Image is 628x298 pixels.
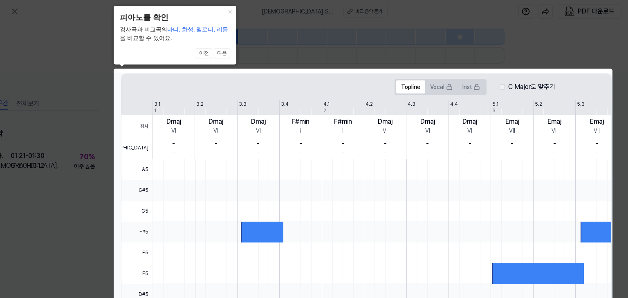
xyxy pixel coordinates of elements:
div: - [215,139,218,149]
button: Inst [458,80,485,93]
span: 검사 [121,115,153,137]
div: VI [171,127,176,135]
span: G#5 [121,180,153,201]
div: 4.2 [366,100,373,108]
div: - [173,149,175,157]
div: Dmaj [462,117,477,127]
div: 3.4 [281,100,289,108]
div: VI [425,127,430,135]
span: F#5 [121,222,153,242]
div: - [215,149,217,157]
div: VII [594,127,600,135]
button: 다음 [214,49,230,58]
div: 3 [492,107,496,114]
span: E5 [121,263,153,284]
div: i [342,127,343,135]
div: VI [383,127,388,135]
div: 4.3 [408,100,415,108]
div: - [426,149,429,157]
div: 4.4 [450,100,458,108]
div: - [384,139,387,149]
div: - [511,139,514,149]
button: 이전 [196,49,212,58]
div: 2 [323,107,326,114]
div: Dmaj [209,117,223,127]
div: - [553,149,556,157]
label: C Major로 맞추기 [508,82,555,92]
span: 마디, 화성, 멜로디, 리듬 [167,26,228,33]
div: 4.1 [323,100,330,108]
div: 5.2 [535,100,542,108]
div: - [384,149,386,157]
div: - [595,139,598,149]
div: - [469,149,471,157]
span: A5 [121,159,153,180]
div: Dmaj [378,117,392,127]
div: VI [256,127,261,135]
div: VI [467,127,472,135]
div: VII [509,127,515,135]
div: - [172,139,175,149]
div: 3.2 [196,100,204,108]
div: Dmaj [251,117,266,127]
button: Topline [396,80,425,93]
div: - [341,139,344,149]
div: VI [213,127,218,135]
div: 3.1 [154,100,160,108]
header: 피아노롤 확인 [120,12,230,24]
div: Dmaj [166,117,181,127]
div: - [257,139,260,149]
div: - [257,149,260,157]
div: - [469,139,471,149]
div: 5.3 [577,100,585,108]
div: F#min [334,117,352,127]
div: 검사곡과 비교곡의 을 비교할 수 있어요. [120,25,230,42]
div: Dmaj [420,117,435,127]
div: - [511,149,514,157]
button: Vocal [425,80,458,93]
div: - [596,149,598,157]
div: Emaj [505,117,519,127]
div: i [300,127,301,135]
div: - [553,139,556,149]
div: VII [552,127,558,135]
div: Emaj [590,117,604,127]
div: - [426,139,429,149]
div: - [342,149,344,157]
div: - [299,139,302,149]
div: 3.3 [239,100,247,108]
span: G5 [121,201,153,222]
span: [DEMOGRAPHIC_DATA] [121,137,153,159]
div: - [299,149,302,157]
div: Emaj [547,117,561,127]
div: 1 [154,107,156,114]
button: Close [223,6,236,17]
div: 5.1 [492,100,498,108]
span: F5 [121,242,153,263]
div: F#min [292,117,310,127]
